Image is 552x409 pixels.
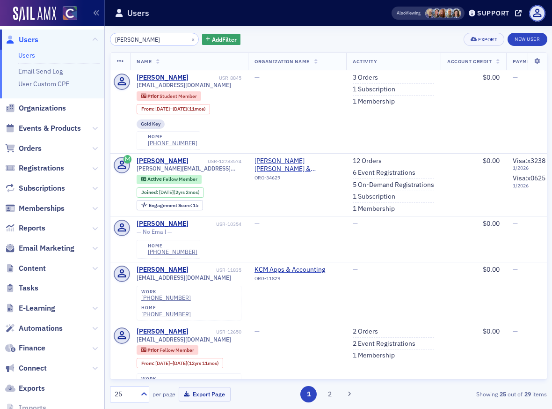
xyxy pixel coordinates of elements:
[508,33,547,46] a: New User
[159,189,200,195] div: (2yrs 2mos)
[397,10,421,16] span: Viewing
[254,266,340,274] a: KCM Apps & Accounting
[353,58,377,65] span: Activity
[5,243,74,253] a: Email Marketing
[451,8,461,18] span: Stacy Svendsen
[148,248,197,255] a: [PHONE_NUMBER]
[353,205,395,213] a: 1 Membership
[160,93,197,99] span: Student Member
[137,358,223,368] div: From: 2006-06-30 00:00:00
[19,143,42,154] span: Orders
[18,51,35,59] a: Users
[137,200,203,210] div: Engagement Score: 15
[5,103,66,113] a: Organizations
[190,75,242,81] div: USR-8845
[513,265,518,274] span: —
[464,33,504,46] button: Export
[137,327,189,336] a: [PERSON_NAME]
[5,323,63,334] a: Automations
[483,73,500,82] span: $0.00
[110,33,199,46] input: Search…
[19,323,63,334] span: Automations
[141,311,191,318] a: [PHONE_NUMBER]
[353,157,382,165] a: 12 Orders
[19,203,65,214] span: Memberships
[19,183,65,193] span: Subscriptions
[438,8,448,18] span: Sheila Duggan
[137,104,210,114] div: From: 2018-05-08 00:00:00
[147,347,160,353] span: Prior
[5,183,65,193] a: Subscriptions
[432,8,442,18] span: Tiffany Carson
[483,156,500,165] span: $0.00
[137,157,189,165] a: [PERSON_NAME]
[137,74,189,82] a: [PERSON_NAME]
[141,93,197,99] a: Prior Student Member
[353,181,434,189] a: 5 On-Demand Registrations
[173,360,187,366] span: [DATE]
[141,294,191,301] a: [PHONE_NUMBER]
[137,91,201,101] div: Prior: Prior: Student Member
[353,85,395,94] a: 1 Subscription
[19,123,81,134] span: Events & Products
[300,386,317,402] button: 1
[353,327,378,336] a: 2 Orders
[141,360,155,366] span: From :
[173,105,187,112] span: [DATE]
[137,274,231,281] span: [EMAIL_ADDRESS][DOMAIN_NAME]
[19,303,55,313] span: E-Learning
[141,376,191,382] div: work
[353,219,358,228] span: —
[137,165,241,172] span: [PERSON_NAME][EMAIL_ADDRESS][DOMAIN_NAME]
[18,67,63,75] a: Email Send Log
[190,158,242,164] div: USR-12783574
[19,343,45,353] span: Finance
[137,119,165,129] div: Gold Key
[141,347,194,353] a: Prior Fellow Member
[19,243,74,253] span: Email Marketing
[179,387,231,402] button: Export Page
[477,9,509,17] div: Support
[137,82,231,89] span: [EMAIL_ADDRESS][DOMAIN_NAME]
[5,163,64,173] a: Registrations
[353,340,415,348] a: 2 Event Registrations
[137,187,204,198] div: Joined: 2023-07-25 00:00:00
[137,345,198,355] div: Prior: Prior: Fellow Member
[137,175,202,184] div: Active: Active: Fellow Member
[19,103,66,113] span: Organizations
[353,169,415,177] a: 6 Event Registrations
[513,219,518,228] span: —
[254,73,260,82] span: —
[5,283,38,293] a: Tasks
[513,327,518,335] span: —
[141,176,197,182] a: Active Fellow Member
[5,383,45,394] a: Exports
[137,336,231,343] span: [EMAIL_ADDRESS][DOMAIN_NAME]
[523,390,532,398] strong: 29
[148,140,197,147] a: [PHONE_NUMBER]
[5,35,38,45] a: Users
[498,390,508,398] strong: 25
[141,289,191,295] div: work
[159,189,174,195] span: [DATE]
[19,163,64,173] span: Registrations
[5,303,55,313] a: E-Learning
[5,263,46,274] a: Content
[155,105,170,112] span: [DATE]
[18,80,69,88] a: User Custom CPE
[141,106,155,112] span: From :
[254,175,340,184] div: ORG-34629
[19,223,45,233] span: Reports
[13,7,56,22] img: SailAMX
[190,267,242,273] div: USR-11835
[153,390,175,398] label: per page
[254,157,340,173] a: [PERSON_NAME] [PERSON_NAME] & Associates CPA LLC
[141,305,191,311] div: home
[408,390,547,398] div: Showing out of items
[127,7,149,19] h1: Users
[5,203,65,214] a: Memberships
[115,389,135,399] div: 25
